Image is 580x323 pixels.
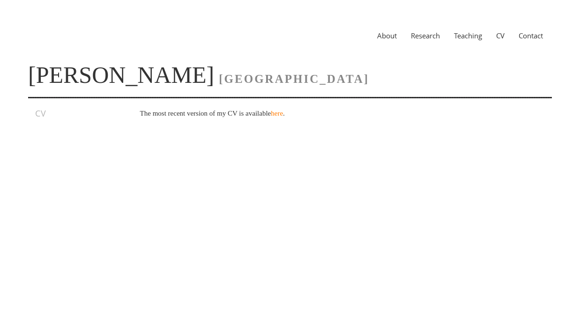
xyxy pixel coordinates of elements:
[447,31,489,40] a: Teaching
[370,31,404,40] a: About
[219,73,369,85] span: [GEOGRAPHIC_DATA]
[512,31,550,40] a: Contact
[489,31,512,40] a: CV
[404,31,447,40] a: Research
[35,108,114,119] h3: CV
[140,108,533,119] p: The most recent version of my CV is available .
[271,110,283,117] a: here
[28,62,214,88] a: [PERSON_NAME]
